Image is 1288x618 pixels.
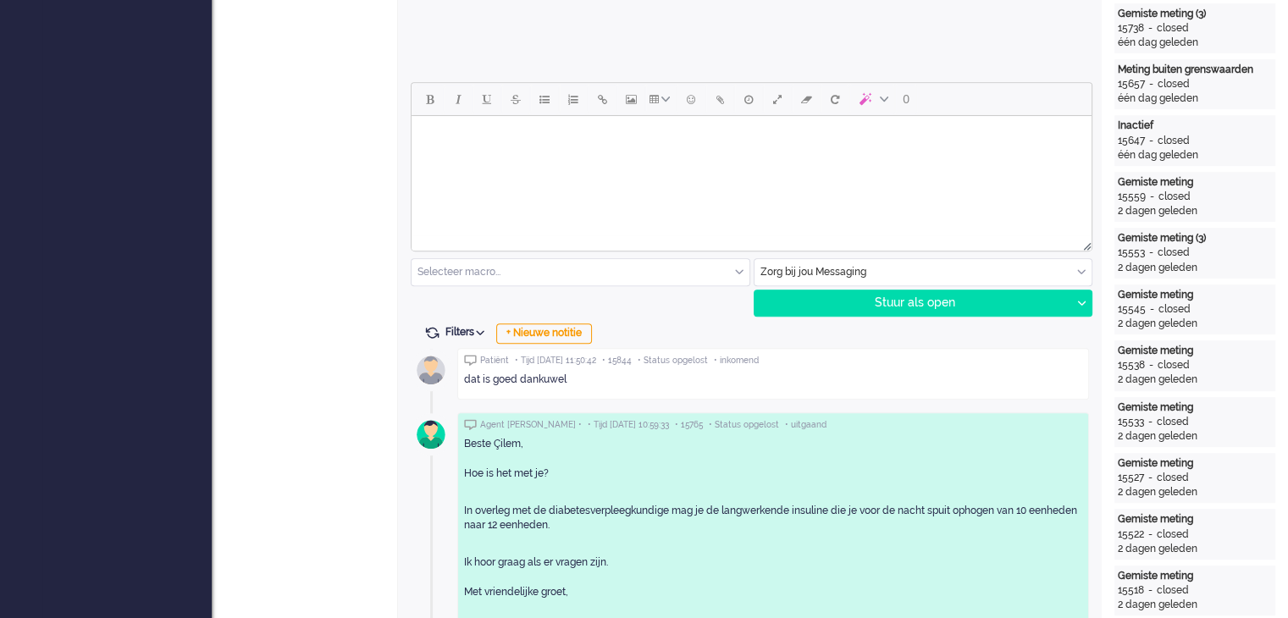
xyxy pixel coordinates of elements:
[675,419,703,431] span: • 15765
[1118,204,1272,218] div: 2 dagen geleden
[895,85,917,113] button: 0
[1157,21,1189,36] div: closed
[1144,415,1157,429] div: -
[1118,21,1144,36] div: 15738
[473,85,501,113] button: Underline
[444,85,473,113] button: Italic
[1145,77,1158,91] div: -
[1118,175,1272,190] div: Gemiste meting
[1118,429,1272,444] div: 2 dagen geleden
[1118,372,1272,387] div: 2 dagen geleden
[1145,134,1158,148] div: -
[1118,542,1272,556] div: 2 dagen geleden
[616,85,645,113] button: Insert/edit image
[1077,235,1092,251] div: Resize
[903,92,909,106] span: 0
[530,85,559,113] button: Bullet list
[1157,471,1189,485] div: closed
[1118,134,1145,148] div: 15647
[1118,471,1144,485] div: 15527
[755,290,1071,316] div: Stuur als open
[1118,190,1146,204] div: 15559
[1118,91,1272,106] div: één dag geleden
[1158,190,1191,204] div: closed
[445,326,490,338] span: Filters
[1118,358,1145,372] div: 15538
[602,355,632,367] span: • 15844
[705,85,734,113] button: Add attachment
[464,355,477,366] img: ic_chat_grey.svg
[515,355,596,367] span: • Tijd [DATE] 11:50:42
[1146,190,1158,204] div: -
[714,355,759,367] span: • inkomend
[1158,358,1190,372] div: closed
[412,116,1092,235] iframe: Rich Text Area
[1146,302,1158,317] div: -
[480,355,509,367] span: Patiënt
[1118,77,1145,91] div: 15657
[1118,400,1272,415] div: Gemiste meting
[1118,36,1272,50] div: één dag geleden
[1158,246,1190,260] div: closed
[1118,569,1272,583] div: Gemiste meting
[1157,527,1189,542] div: closed
[1118,583,1144,598] div: 15518
[1145,358,1158,372] div: -
[415,85,444,113] button: Bold
[1118,231,1272,246] div: Gemiste meting (3)
[480,419,582,431] span: Agent [PERSON_NAME] •
[849,85,895,113] button: AI
[464,437,1082,480] p: Beste Çilem, Hoe is het met je?
[496,323,592,344] div: + Nieuwe notitie
[559,85,588,113] button: Numbered list
[1157,415,1189,429] div: closed
[1144,471,1157,485] div: -
[709,419,779,431] span: • Status opgelost
[1158,77,1190,91] div: closed
[1144,21,1157,36] div: -
[638,355,708,367] span: • Status opgelost
[1158,134,1190,148] div: closed
[588,419,669,431] span: • Tijd [DATE] 10:59:33
[464,504,1082,532] p: In overleg met de diabetesverpleegkundige mag je de langwerkende insuline die je voor de nacht sp...
[1144,583,1157,598] div: -
[763,85,792,113] button: Fullscreen
[1118,63,1272,77] div: Meting buiten grenswaarden
[1157,583,1189,598] div: closed
[464,555,1082,599] p: Ik hoor graag als er vragen zijn. Met vriendelijke groet,
[1158,302,1191,317] div: closed
[1144,527,1157,542] div: -
[1118,415,1144,429] div: 15533
[1118,456,1272,471] div: Gemiste meting
[1118,485,1272,499] div: 2 dagen geleden
[1118,246,1145,260] div: 15553
[1118,317,1272,331] div: 2 dagen geleden
[410,349,452,391] img: avatar
[588,85,616,113] button: Insert/edit link
[1118,527,1144,542] div: 15522
[501,85,530,113] button: Strikethrough
[785,419,826,431] span: • uitgaand
[1118,288,1272,302] div: Gemiste meting
[1118,512,1272,527] div: Gemiste meting
[1118,148,1272,163] div: één dag geleden
[821,85,849,113] button: Reset content
[677,85,705,113] button: Emoticons
[1118,261,1272,275] div: 2 dagen geleden
[645,85,677,113] button: Table
[464,372,1082,387] div: dat is goed dankuwel
[464,419,477,430] img: ic_chat_grey.svg
[1118,344,1272,358] div: Gemiste meting
[1118,119,1272,133] div: Inactief
[1145,246,1158,260] div: -
[1118,302,1146,317] div: 15545
[410,413,452,455] img: avatar
[1118,7,1272,21] div: Gemiste meting (3)
[734,85,763,113] button: Delay message
[1118,598,1272,612] div: 2 dagen geleden
[792,85,821,113] button: Clear formatting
